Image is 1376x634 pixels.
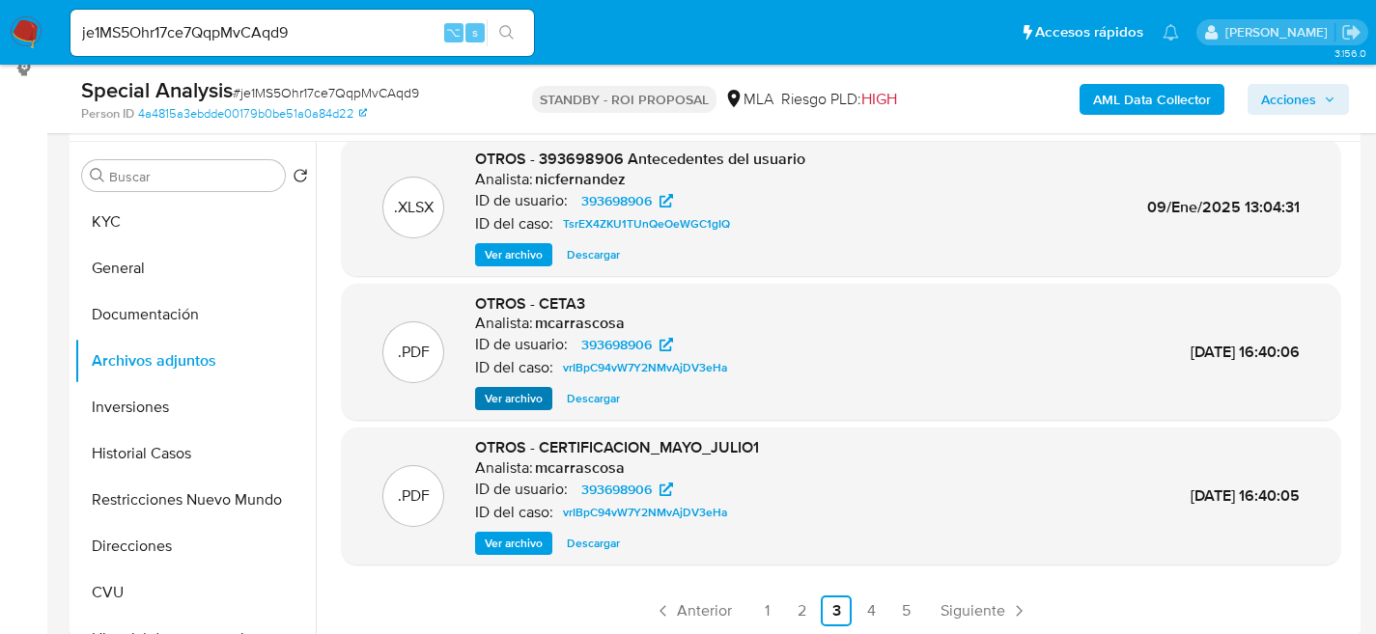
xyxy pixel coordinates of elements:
p: .PDF [398,342,430,363]
button: Ver archivo [475,243,552,266]
button: Ver archivo [475,387,552,410]
a: 393698906 [570,333,685,356]
nav: Paginación [342,595,1340,626]
button: Documentación [74,291,316,338]
a: Siguiente [933,595,1036,626]
span: 393698906 [581,478,652,501]
a: Notificaciones [1163,24,1179,41]
button: AML Data Collector [1080,84,1224,115]
span: 09/Ene/2025 13:04:31 [1147,196,1300,218]
input: Buscar [109,168,277,185]
span: 393698906 [581,333,652,356]
button: Descargar [557,532,630,555]
button: General [74,245,316,291]
p: facundo.marin@mercadolibre.com [1225,23,1334,41]
b: Special Analysis [81,74,233,105]
p: ID de usuario: [475,191,568,210]
span: s [472,23,478,41]
p: ID del caso: [475,503,553,522]
span: Riesgo PLD: [781,89,897,110]
button: Inversiones [74,384,316,430]
a: Ir a la página 1 [751,595,782,626]
button: Ver archivo [475,532,552,555]
span: [DATE] 16:40:05 [1191,484,1300,507]
button: Acciones [1248,84,1349,115]
button: KYC [74,199,316,245]
span: 393698906 [581,189,652,212]
span: 3.156.0 [1334,45,1366,61]
span: vrIBpC94vW7Y2NMvAjDV3eHa [563,501,727,524]
span: TsrEX4ZKU1TUnQeOeWGC1gIQ [563,212,730,235]
div: MLA [724,89,773,110]
span: # je1MS5Ohr17ce7QqpMvCAqd9 [233,83,419,102]
span: Descargar [567,245,620,264]
span: Descargar [567,534,620,553]
span: Accesos rápidos [1035,22,1143,42]
p: ID del caso: [475,358,553,377]
p: ID de usuario: [475,335,568,354]
button: Descargar [557,387,630,410]
p: Analista: [475,314,533,333]
button: Descargar [557,243,630,266]
span: [DATE] 16:40:06 [1191,341,1300,363]
h6: mcarrascosa [535,314,625,333]
span: Ver archivo [485,245,543,264]
p: ID de usuario: [475,480,568,499]
a: Ir a la página 2 [786,595,817,626]
p: Analista: [475,458,533,478]
span: Anterior [677,603,732,619]
button: search-icon [487,19,526,46]
p: .XLSX [394,197,434,218]
p: STANDBY - ROI PROPOSAL [532,86,716,113]
h6: nicfernandez [535,170,626,189]
a: Anterior [646,595,740,626]
span: Siguiente [941,603,1005,619]
p: ID del caso: [475,214,553,234]
span: Descargar [567,389,620,408]
a: vrIBpC94vW7Y2NMvAjDV3eHa [555,356,735,379]
b: AML Data Collector [1093,84,1211,115]
span: ⌥ [446,23,461,41]
button: Buscar [90,168,105,183]
span: Ver archivo [485,534,543,553]
a: 393698906 [570,189,685,212]
span: OTROS - CERTIFICACION_MAYO_JULIO1 [475,436,759,458]
a: vrIBpC94vW7Y2NMvAjDV3eHa [555,501,735,524]
span: HIGH [861,88,897,110]
a: 4a4815a3ebdde00179b0be51a0a84d22 [138,105,367,123]
span: Ver archivo [485,389,543,408]
p: Analista: [475,170,533,189]
span: Acciones [1261,84,1316,115]
span: OTROS - 393698906 Antecedentes del usuario [475,148,805,170]
a: Ir a la página 3 [821,595,852,626]
button: Volver al orden por defecto [293,168,308,189]
button: Restricciones Nuevo Mundo [74,477,316,523]
button: CVU [74,569,316,616]
a: 393698906 [570,478,685,501]
a: TsrEX4ZKU1TUnQeOeWGC1gIQ [555,212,738,235]
a: Ir a la página 5 [890,595,921,626]
a: Ir a la página 4 [856,595,886,626]
b: Person ID [81,105,134,123]
button: Historial Casos [74,430,316,477]
button: Archivos adjuntos [74,338,316,384]
button: Direcciones [74,523,316,569]
span: vrIBpC94vW7Y2NMvAjDV3eHa [563,356,727,379]
p: .PDF [398,485,430,507]
input: Buscar usuario o caso... [70,20,534,45]
h6: mcarrascosa [535,458,625,478]
span: OTROS - CETA3 [475,292,585,315]
a: Salir [1341,22,1362,42]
